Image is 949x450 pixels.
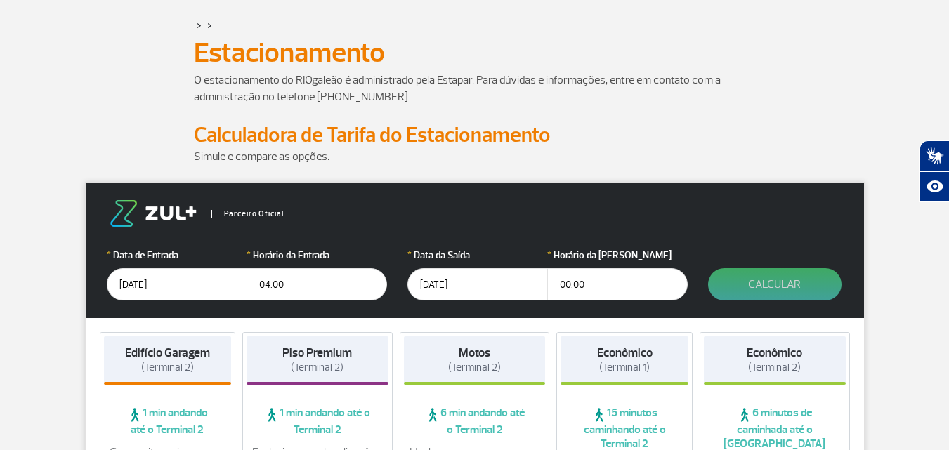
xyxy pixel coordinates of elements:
button: Abrir tradutor de língua de sinais. [919,140,949,171]
img: logo-zul.png [107,200,199,227]
label: Horário da [PERSON_NAME] [547,248,688,263]
a: > [207,17,212,33]
strong: Piso Premium [282,345,352,360]
span: (Terminal 2) [141,361,194,374]
span: 6 min andando até o Terminal 2 [404,406,546,437]
strong: Econômico [747,345,802,360]
div: Plugin de acessibilidade da Hand Talk. [919,140,949,202]
span: (Terminal 1) [599,361,650,374]
strong: Motos [459,345,490,360]
a: > [197,17,202,33]
input: hh:mm [547,268,688,300]
strong: Edifício Garagem [125,345,210,360]
span: (Terminal 2) [748,361,801,374]
span: (Terminal 2) [291,361,343,374]
input: dd/mm/aaaa [107,268,247,300]
label: Data da Saída [407,248,548,263]
button: Abrir recursos assistivos. [919,171,949,202]
span: (Terminal 2) [448,361,501,374]
strong: Econômico [597,345,653,360]
span: Parceiro Oficial [211,210,284,218]
h2: Calculadora de Tarifa do Estacionamento [194,122,756,148]
span: 1 min andando até o Terminal 2 [247,406,388,437]
h1: Estacionamento [194,41,756,65]
p: O estacionamento do RIOgaleão é administrado pela Estapar. Para dúvidas e informações, entre em c... [194,72,756,105]
span: 1 min andando até o Terminal 2 [104,406,232,437]
label: Data de Entrada [107,248,247,263]
p: Simule e compare as opções. [194,148,756,165]
input: dd/mm/aaaa [407,268,548,300]
label: Horário da Entrada [247,248,387,263]
button: Calcular [708,268,842,300]
input: hh:mm [247,268,387,300]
